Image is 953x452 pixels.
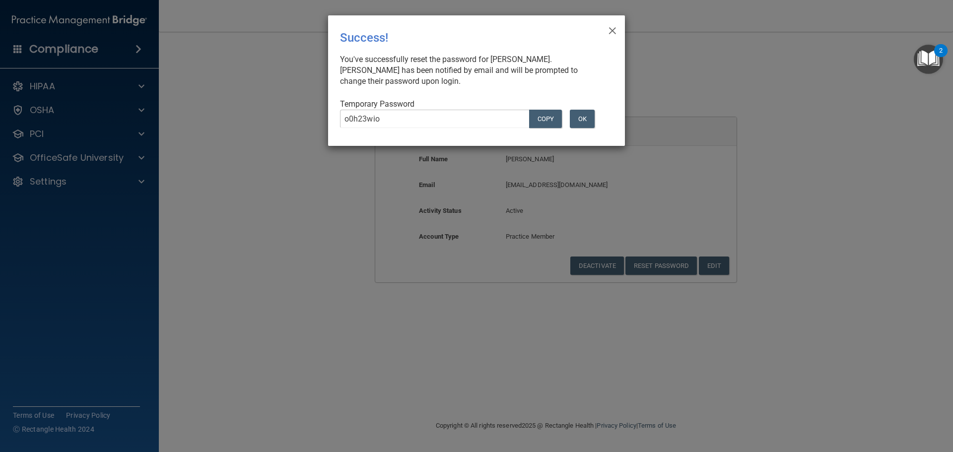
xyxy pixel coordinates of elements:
[608,19,617,39] span: ×
[570,110,595,128] button: OK
[340,23,572,52] div: Success!
[914,45,943,74] button: Open Resource Center, 2 new notifications
[340,99,414,109] span: Temporary Password
[781,382,941,421] iframe: Drift Widget Chat Controller
[340,54,605,87] div: You've successfully reset the password for [PERSON_NAME]. [PERSON_NAME] has been notified by emai...
[939,51,943,64] div: 2
[529,110,562,128] button: COPY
